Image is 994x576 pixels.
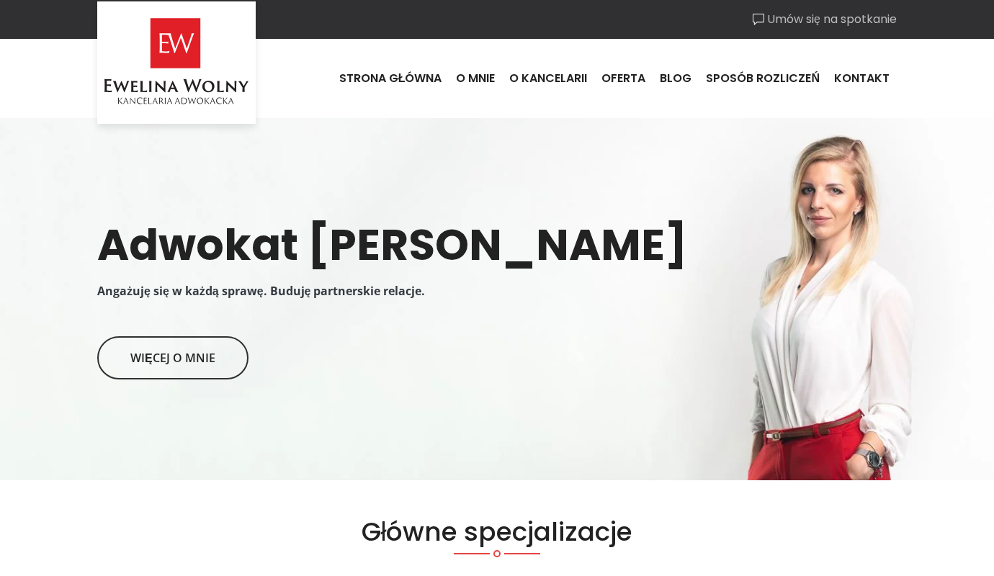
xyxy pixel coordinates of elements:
[449,59,502,98] a: O mnie
[332,59,449,98] a: Strona główna
[97,282,897,300] p: Angażuję się w każdą sprawę. Buduję partnerskie relacje.
[502,59,594,98] a: O kancelarii
[97,219,897,271] h1: Adwokat [PERSON_NAME]
[97,516,897,547] h2: Główne specjalizacje
[653,59,699,98] a: Blog
[827,59,897,98] a: Kontakt
[594,59,653,98] a: Oferta
[753,11,897,28] a: Umów się na spotkanie
[699,59,827,98] a: Sposób rozliczeń
[97,336,248,379] a: Więcej o mnie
